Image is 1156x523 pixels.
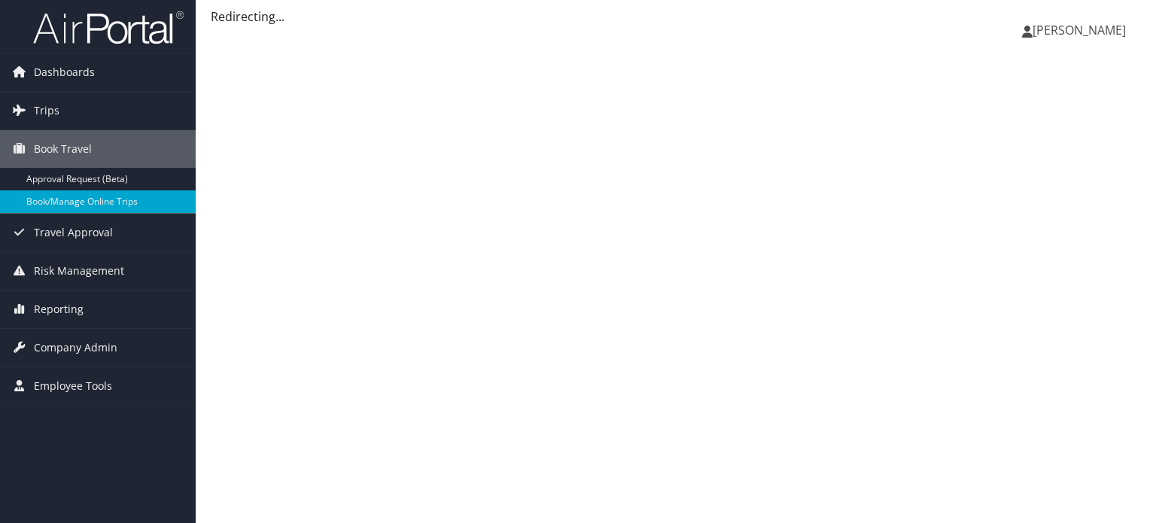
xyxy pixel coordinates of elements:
[34,367,112,405] span: Employee Tools
[34,130,92,168] span: Book Travel
[34,252,124,290] span: Risk Management
[1022,8,1141,53] a: [PERSON_NAME]
[34,214,113,251] span: Travel Approval
[34,290,84,328] span: Reporting
[34,53,95,91] span: Dashboards
[34,92,59,129] span: Trips
[211,8,1141,26] div: Redirecting...
[34,329,117,366] span: Company Admin
[1033,22,1126,38] span: [PERSON_NAME]
[33,10,184,45] img: airportal-logo.png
